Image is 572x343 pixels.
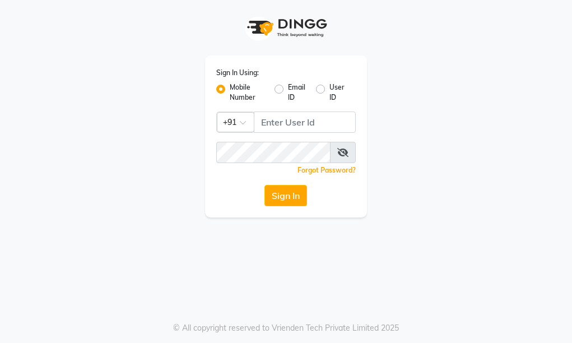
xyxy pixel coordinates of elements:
input: Username [216,142,331,163]
img: logo1.svg [241,11,331,44]
label: User ID [329,82,347,103]
a: Forgot Password? [297,166,356,174]
label: Sign In Using: [216,68,259,78]
button: Sign In [264,185,307,206]
input: Username [254,112,356,133]
label: Email ID [288,82,307,103]
label: Mobile Number [230,82,266,103]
